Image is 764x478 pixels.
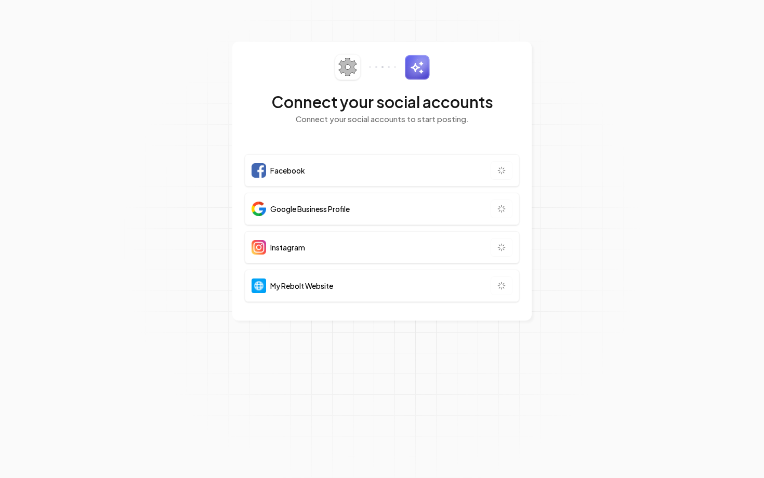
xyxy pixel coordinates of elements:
h2: Connect your social accounts [245,92,519,111]
img: Website [252,278,266,293]
img: connector-dots.svg [369,66,396,68]
img: Instagram [252,240,266,255]
img: sparkles.svg [404,55,430,80]
img: Google [252,202,266,216]
span: Google Business Profile [270,204,350,214]
span: My Rebolt Website [270,281,333,291]
span: Instagram [270,242,305,253]
span: Facebook [270,165,305,176]
p: Connect your social accounts to start posting. [245,113,519,125]
img: Facebook [252,163,266,178]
